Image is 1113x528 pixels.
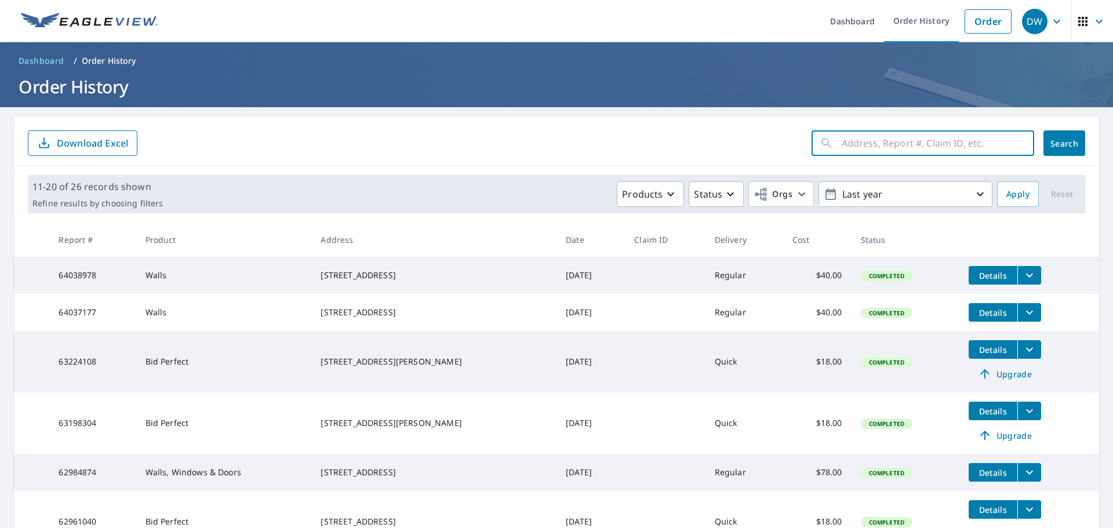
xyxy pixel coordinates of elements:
[74,54,77,68] li: /
[32,180,163,194] p: 11-20 of 26 records shown
[976,428,1034,442] span: Upgrade
[705,454,783,491] td: Regular
[705,392,783,454] td: Quick
[783,223,852,257] th: Cost
[622,187,663,201] p: Products
[862,518,911,526] span: Completed
[852,223,959,257] th: Status
[783,392,852,454] td: $18.00
[862,272,911,280] span: Completed
[976,307,1010,318] span: Details
[969,402,1017,420] button: detailsBtn-63198304
[14,52,1099,70] nav: breadcrumb
[965,9,1012,34] a: Order
[689,181,744,207] button: Status
[321,417,547,429] div: [STREET_ADDRESS][PERSON_NAME]
[862,420,911,428] span: Completed
[1017,402,1041,420] button: filesDropdownBtn-63198304
[705,294,783,331] td: Regular
[556,294,625,331] td: [DATE]
[321,467,547,478] div: [STREET_ADDRESS]
[136,392,312,454] td: Bid Perfect
[617,181,684,207] button: Products
[556,454,625,491] td: [DATE]
[976,344,1010,355] span: Details
[783,454,852,491] td: $78.00
[976,367,1034,381] span: Upgrade
[1017,303,1041,322] button: filesDropdownBtn-64037177
[1053,138,1076,149] span: Search
[136,223,312,257] th: Product
[969,303,1017,322] button: detailsBtn-64037177
[838,184,973,205] p: Last year
[976,406,1010,417] span: Details
[705,257,783,294] td: Regular
[862,358,911,366] span: Completed
[556,223,625,257] th: Date
[136,454,312,491] td: Walls, Windows & Doors
[1017,463,1041,482] button: filesDropdownBtn-62984874
[321,307,547,318] div: [STREET_ADDRESS]
[28,130,137,156] button: Download Excel
[556,331,625,392] td: [DATE]
[976,504,1010,515] span: Details
[976,467,1010,478] span: Details
[57,137,128,150] p: Download Excel
[819,181,992,207] button: Last year
[783,294,852,331] td: $40.00
[754,187,792,202] span: Orgs
[321,516,547,527] div: [STREET_ADDRESS]
[82,55,136,67] p: Order History
[1017,340,1041,359] button: filesDropdownBtn-63224108
[1006,187,1030,202] span: Apply
[969,500,1017,519] button: detailsBtn-62961040
[14,52,69,70] a: Dashboard
[748,181,814,207] button: Orgs
[625,223,705,257] th: Claim ID
[556,392,625,454] td: [DATE]
[321,270,547,281] div: [STREET_ADDRESS]
[49,331,136,392] td: 63224108
[969,426,1041,445] a: Upgrade
[783,257,852,294] td: $40.00
[49,454,136,491] td: 62984874
[49,223,136,257] th: Report #
[997,181,1039,207] button: Apply
[842,127,1034,159] input: Address, Report #, Claim ID, etc.
[969,365,1041,383] a: Upgrade
[136,294,312,331] td: Walls
[694,187,722,201] p: Status
[1043,130,1085,156] button: Search
[705,331,783,392] td: Quick
[321,356,547,367] div: [STREET_ADDRESS][PERSON_NAME]
[49,257,136,294] td: 64038978
[969,266,1017,285] button: detailsBtn-64038978
[862,469,911,477] span: Completed
[136,331,312,392] td: Bid Perfect
[14,75,1099,99] h1: Order History
[19,55,64,67] span: Dashboard
[136,257,312,294] td: Walls
[49,294,136,331] td: 64037177
[1022,9,1047,34] div: DW
[783,331,852,392] td: $18.00
[556,257,625,294] td: [DATE]
[32,198,163,209] p: Refine results by choosing filters
[311,223,556,257] th: Address
[862,309,911,317] span: Completed
[21,13,158,30] img: EV Logo
[1017,266,1041,285] button: filesDropdownBtn-64038978
[49,392,136,454] td: 63198304
[705,223,783,257] th: Delivery
[1017,500,1041,519] button: filesDropdownBtn-62961040
[969,340,1017,359] button: detailsBtn-63224108
[969,463,1017,482] button: detailsBtn-62984874
[976,270,1010,281] span: Details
